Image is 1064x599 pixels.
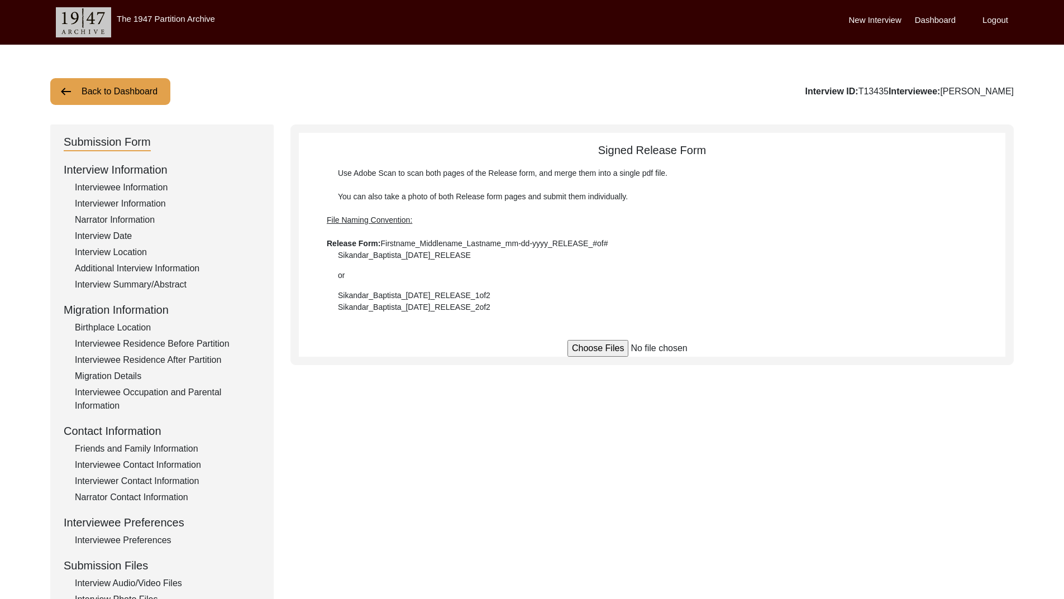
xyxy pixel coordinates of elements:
div: Submission Files [64,557,260,574]
div: or [327,270,977,281]
div: Interview Audio/Video Files [75,577,260,590]
div: Interview Location [75,246,260,259]
div: Interviewee Preferences [64,514,260,531]
div: Signed Release Form [299,142,1005,313]
span: File Naming Convention: [327,215,412,224]
b: Interview ID: [805,87,858,96]
div: Interview Summary/Abstract [75,278,260,291]
div: Interviewee Preferences [75,534,260,547]
div: Contact Information [64,423,260,439]
label: The 1947 Partition Archive [117,14,215,23]
div: Narrator Information [75,213,260,227]
div: Interview Information [64,161,260,178]
button: Back to Dashboard [50,78,170,105]
img: arrow-left.png [59,85,73,98]
div: Submission Form [64,133,151,151]
img: header-logo.png [56,7,111,37]
div: Additional Interview Information [75,262,260,275]
div: Migration Details [75,370,260,383]
div: Birthplace Location [75,321,260,334]
div: Interviewee Residence After Partition [75,353,260,367]
b: Interviewee: [889,87,940,96]
div: Interviewee Residence Before Partition [75,337,260,351]
label: Dashboard [915,14,956,27]
div: Interview Date [75,229,260,243]
label: Logout [982,14,1008,27]
div: Migration Information [64,301,260,318]
div: Interviewee Information [75,181,260,194]
div: Interviewee Occupation and Parental Information [75,386,260,413]
div: Interviewee Contact Information [75,458,260,472]
b: Release Form: [327,239,380,248]
div: Interviewer Information [75,197,260,210]
div: Narrator Contact Information [75,491,260,504]
div: T13435 [PERSON_NAME] [805,85,1014,98]
div: Friends and Family Information [75,442,260,456]
label: New Interview [849,14,901,27]
div: Interviewer Contact Information [75,475,260,488]
div: Use Adobe Scan to scan both pages of the Release form, and merge them into a single pdf file. You... [327,167,977,313]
